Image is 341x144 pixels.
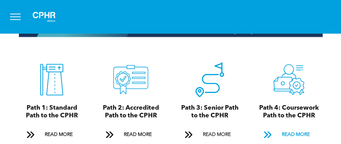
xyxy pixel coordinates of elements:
span: Path 4: Coursework Path to the CPHR [259,105,319,119]
a: READ MORE [22,128,82,141]
span: Path 2: Accredited Path to the CPHR [103,105,159,119]
a: READ MORE [259,128,319,141]
a: READ MORE [101,128,161,141]
span: READ MORE [42,128,75,141]
a: READ MORE [180,128,240,141]
span: Path 3: Senior Path to the CPHR [181,105,239,119]
span: READ MORE [279,128,312,141]
span: READ MORE [121,128,154,141]
span: Path 1: Standard Path to the CPHR [26,105,78,119]
img: A white background with a few lines on it [27,6,62,28]
span: READ MORE [200,128,233,141]
button: menu [6,8,24,26]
